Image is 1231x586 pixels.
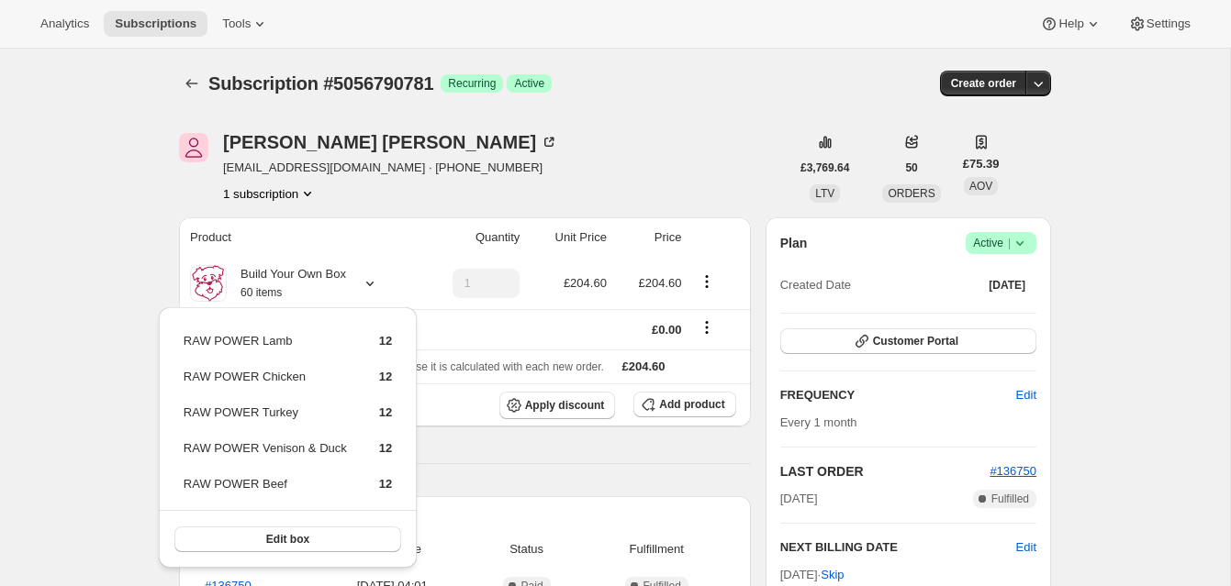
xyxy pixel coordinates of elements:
[638,276,681,290] span: £204.60
[622,359,666,373] span: £204.60
[780,568,845,581] span: [DATE] ·
[588,540,725,558] span: Fulfillment
[179,133,208,162] span: Jane Hussey
[821,566,844,584] span: Skip
[525,217,612,258] th: Unit Price
[1016,386,1036,404] span: Edit
[223,159,558,177] span: [EMAIL_ADDRESS][DOMAIN_NAME] · [PHONE_NUMBER]
[894,155,928,181] button: 50
[780,490,818,508] span: [DATE]
[1029,11,1113,37] button: Help
[183,474,348,508] td: RAW POWER Beef
[780,415,857,429] span: Every 1 month
[115,17,196,31] span: Subscriptions
[179,71,205,96] button: Subscriptions
[104,11,207,37] button: Subscriptions
[514,76,544,91] span: Active
[1005,381,1047,410] button: Edit
[183,331,348,365] td: RAW POWER Lamb
[379,370,392,383] span: 12
[780,276,851,294] span: Created Date
[659,397,724,412] span: Add product
[379,441,392,455] span: 12
[692,317,722,337] button: Shipping actions
[179,217,418,258] th: Product
[1058,17,1083,31] span: Help
[379,477,392,491] span: 12
[194,511,736,529] h2: Payment attempts
[780,234,808,252] h2: Plan
[40,17,89,31] span: Analytics
[564,276,607,290] span: £204.60
[448,76,496,91] span: Recurring
[963,155,1000,173] span: £75.39
[780,462,990,481] h2: LAST ORDER
[379,405,392,419] span: 12
[1016,538,1036,557] button: Edit
[652,323,682,337] span: £0.00
[990,462,1036,481] button: #136750
[815,187,834,200] span: LTV
[888,187,934,200] span: ORDERS
[1117,11,1202,37] button: Settings
[418,217,526,258] th: Quantity
[780,386,1016,404] h2: FREQUENCY
[991,492,1029,506] span: Fulfilled
[612,217,688,258] th: Price
[190,265,227,302] img: product img
[476,540,576,558] span: Status
[241,286,282,299] small: 60 items
[223,133,558,151] div: [PERSON_NAME] [PERSON_NAME]
[692,271,722,292] button: Product actions
[780,538,1016,557] h2: NEXT BILLING DATE
[973,234,1029,252] span: Active
[990,464,1036,478] a: #136750
[969,180,992,193] span: AOV
[633,392,735,417] button: Add product
[222,17,251,31] span: Tools
[873,334,958,348] span: Customer Portal
[940,71,1027,96] button: Create order
[211,11,280,37] button: Tools
[379,334,392,348] span: 12
[989,278,1025,293] span: [DATE]
[29,11,100,37] button: Analytics
[208,73,433,94] span: Subscription #5056790781
[183,403,348,437] td: RAW POWER Turkey
[978,272,1036,298] button: [DATE]
[183,438,348,472] td: RAW POWER Venison & Duck
[789,155,860,181] button: £3,769.64
[499,392,616,419] button: Apply discount
[1147,17,1191,31] span: Settings
[227,265,346,302] div: Build Your Own Box
[266,532,309,547] span: Edit box
[223,184,317,203] button: Product actions
[780,328,1036,354] button: Customer Portal
[525,398,605,413] span: Apply discount
[1008,236,1011,250] span: |
[174,526,401,552] button: Edit box
[905,160,917,175] span: 50
[800,160,849,175] span: £3,769.64
[951,76,1016,91] span: Create order
[183,367,348,401] td: RAW POWER Chicken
